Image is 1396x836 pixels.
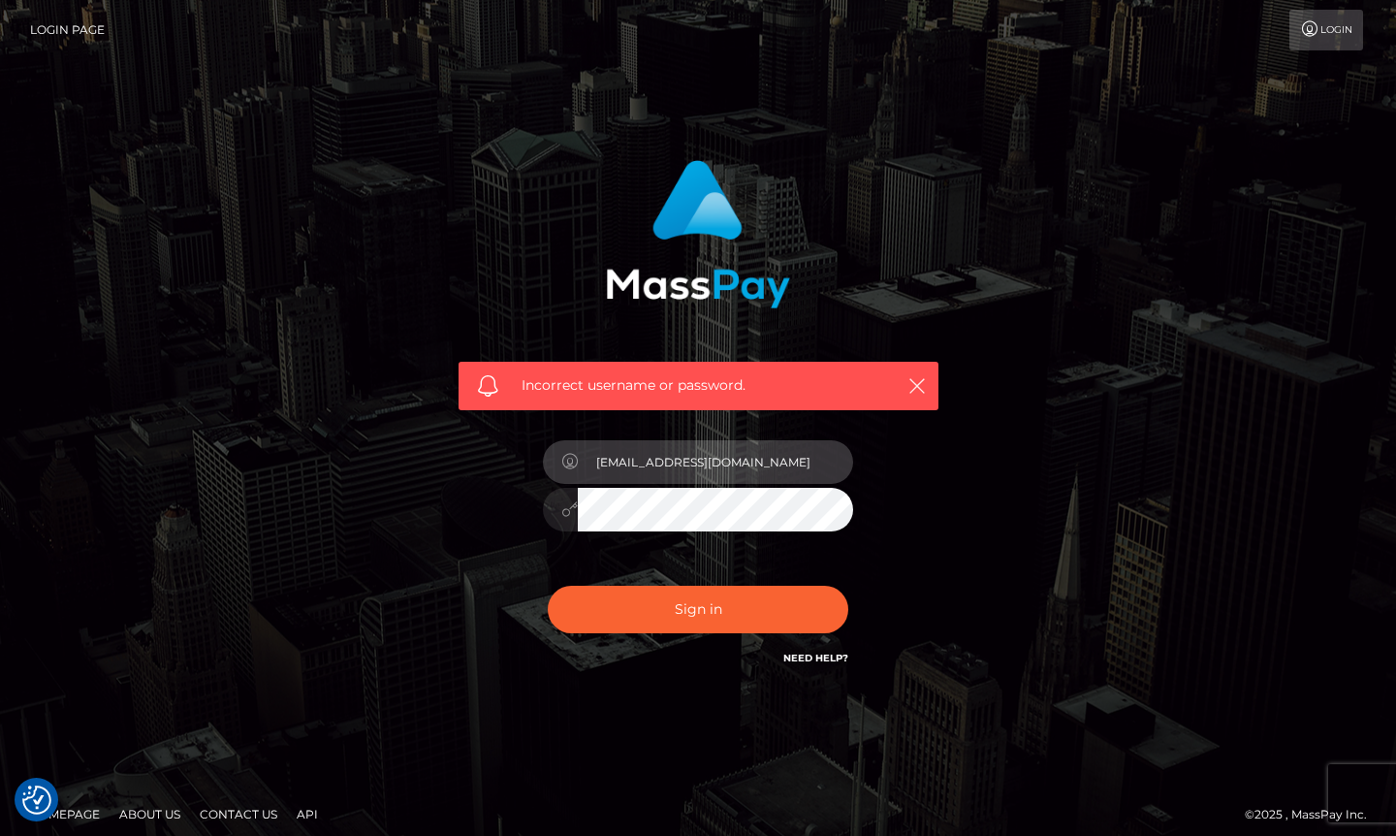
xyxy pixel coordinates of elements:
[606,160,790,308] img: MassPay Login
[21,799,108,829] a: Homepage
[1245,804,1381,825] div: © 2025 , MassPay Inc.
[111,799,188,829] a: About Us
[1289,10,1363,50] a: Login
[22,786,51,815] button: Consent Preferences
[22,786,51,815] img: Revisit consent button
[30,10,105,50] a: Login Page
[192,799,285,829] a: Contact Us
[522,375,875,396] span: Incorrect username or password.
[783,652,848,664] a: Need Help?
[578,440,853,484] input: Username...
[548,586,848,633] button: Sign in
[289,799,326,829] a: API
